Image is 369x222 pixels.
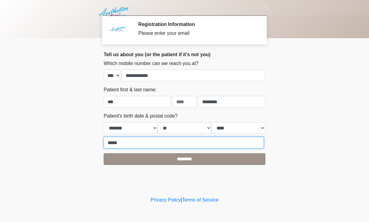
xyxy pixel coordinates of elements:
div: Please enter your email [138,30,256,37]
label: Patient first & last name: [104,86,156,93]
label: Which mobile number can we reach you at? [104,60,199,67]
label: Patient's birth date & postal code? [104,112,177,120]
img: Aesthetics by Emediate Cure Logo [98,5,131,19]
a: Privacy Policy [151,197,181,202]
a: | [181,197,182,202]
a: Terms of Service [182,197,218,202]
img: Agent Avatar [108,21,127,40]
h2: Tell us about you (or the patient if it's not you) [104,52,265,57]
h2: Registration Information [138,21,256,27]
